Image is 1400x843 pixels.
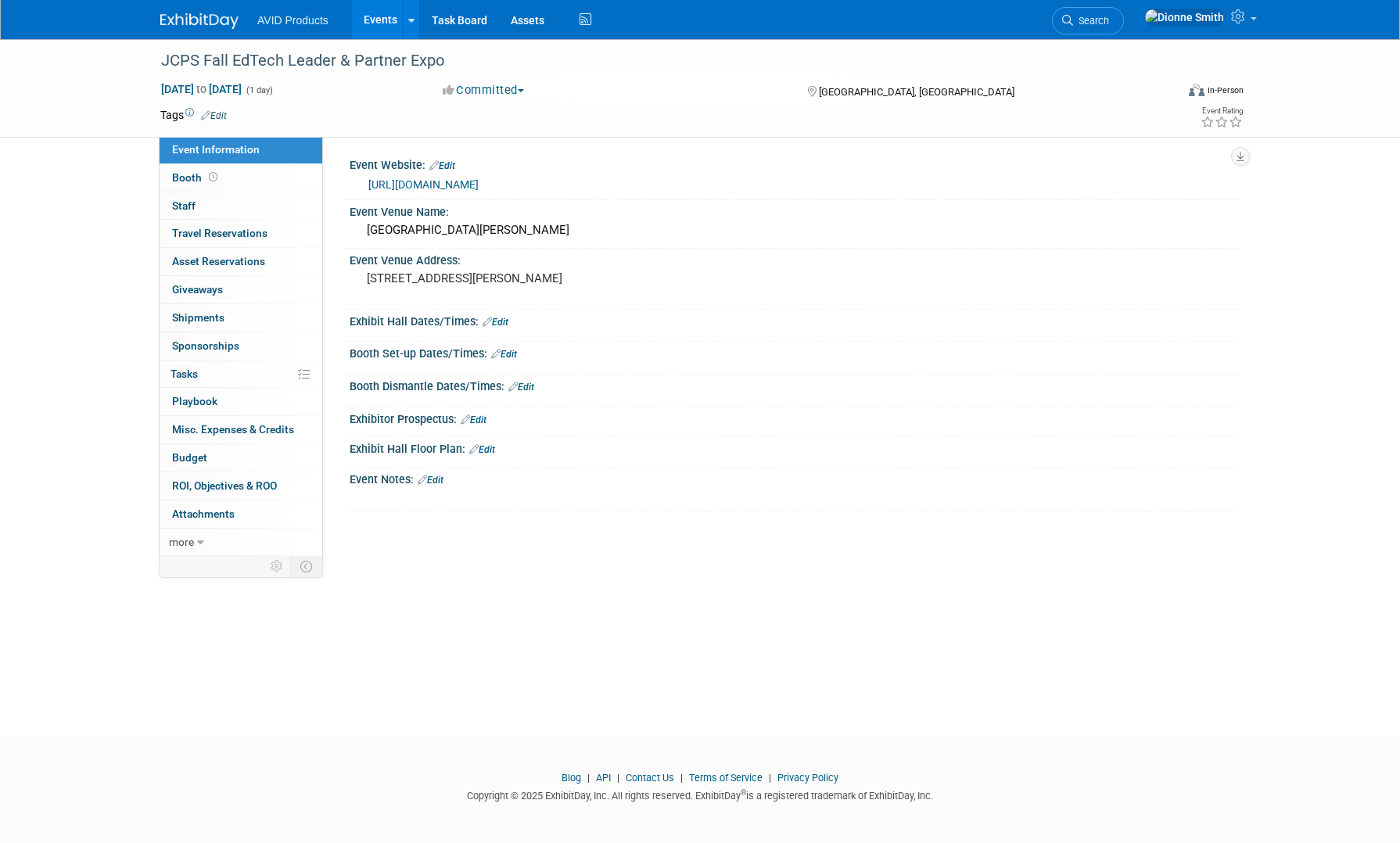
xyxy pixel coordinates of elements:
a: Edit [418,475,443,486]
div: Event Venue Name: [350,200,1240,220]
span: | [765,772,775,784]
span: (1 day) [245,85,273,95]
a: [URL][DOMAIN_NAME] [368,178,479,191]
a: Edit [469,444,495,455]
a: Edit [491,349,517,360]
td: Tags [160,107,227,123]
a: Edit [201,110,227,121]
a: Staff [160,192,322,220]
span: | [677,772,687,784]
img: Format-Inperson.png [1189,84,1204,96]
a: Edit [508,382,534,393]
a: more [160,529,322,556]
span: Event Information [172,143,260,156]
span: Playbook [172,395,217,407]
span: ROI, Objectives & ROO [172,479,277,492]
a: Misc. Expenses & Credits [160,416,322,443]
a: Contact Us [626,772,674,784]
a: Sponsorships [160,332,322,360]
div: Booth Dismantle Dates/Times: [350,375,1240,395]
a: Privacy Policy [777,772,838,784]
span: Staff [172,199,196,212]
span: Shipments [172,311,224,324]
a: Booth [160,164,322,192]
a: Edit [483,317,508,328]
a: Shipments [160,304,322,332]
div: [GEOGRAPHIC_DATA][PERSON_NAME] [361,218,1228,242]
span: Travel Reservations [172,227,267,239]
a: Edit [429,160,455,171]
td: Toggle Event Tabs [291,556,323,576]
div: Exhibit Hall Dates/Times: [350,310,1240,330]
a: Edit [461,414,486,425]
span: | [613,772,623,784]
span: Asset Reservations [172,255,265,267]
a: Blog [562,772,581,784]
a: Tasks [160,361,322,388]
div: JCPS Fall EdTech Leader & Partner Expo [156,47,1151,75]
button: Committed [437,82,530,99]
td: Personalize Event Tab Strip [264,556,291,576]
div: In-Person [1207,84,1244,96]
a: Budget [160,444,322,472]
span: AVID Products [257,14,328,27]
a: Asset Reservations [160,248,322,275]
a: Travel Reservations [160,220,322,247]
pre: [STREET_ADDRESS][PERSON_NAME] [367,271,703,285]
span: Search [1073,15,1109,27]
div: Event Notes: [350,468,1240,488]
a: API [596,772,611,784]
span: Giveaways [172,283,223,296]
span: [GEOGRAPHIC_DATA], [GEOGRAPHIC_DATA] [819,86,1014,98]
span: to [194,83,209,95]
div: Event Format [1082,81,1244,105]
span: Sponsorships [172,339,239,352]
a: Event Information [160,136,322,163]
span: [DATE] [DATE] [160,82,242,96]
sup: ® [741,788,746,797]
a: ROI, Objectives & ROO [160,472,322,500]
a: Search [1052,7,1124,34]
span: Misc. Expenses & Credits [172,423,294,436]
a: Playbook [160,388,322,415]
span: more [169,536,194,548]
span: Booth not reserved yet [206,171,221,183]
div: Exhibitor Prospectus: [350,407,1240,428]
div: Exhibit Hall Floor Plan: [350,437,1240,457]
div: Event Website: [350,153,1240,174]
a: Giveaways [160,276,322,303]
span: Booth [172,171,221,184]
div: Booth Set-up Dates/Times: [350,342,1240,362]
img: Dionne Smith [1144,9,1225,26]
a: Attachments [160,500,322,528]
span: Attachments [172,508,235,520]
span: Tasks [171,368,198,380]
img: ExhibitDay [160,13,239,29]
div: Event Rating [1201,107,1243,115]
div: Event Venue Address: [350,249,1240,268]
span: Budget [172,451,207,464]
span: | [583,772,594,784]
a: Terms of Service [689,772,763,784]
